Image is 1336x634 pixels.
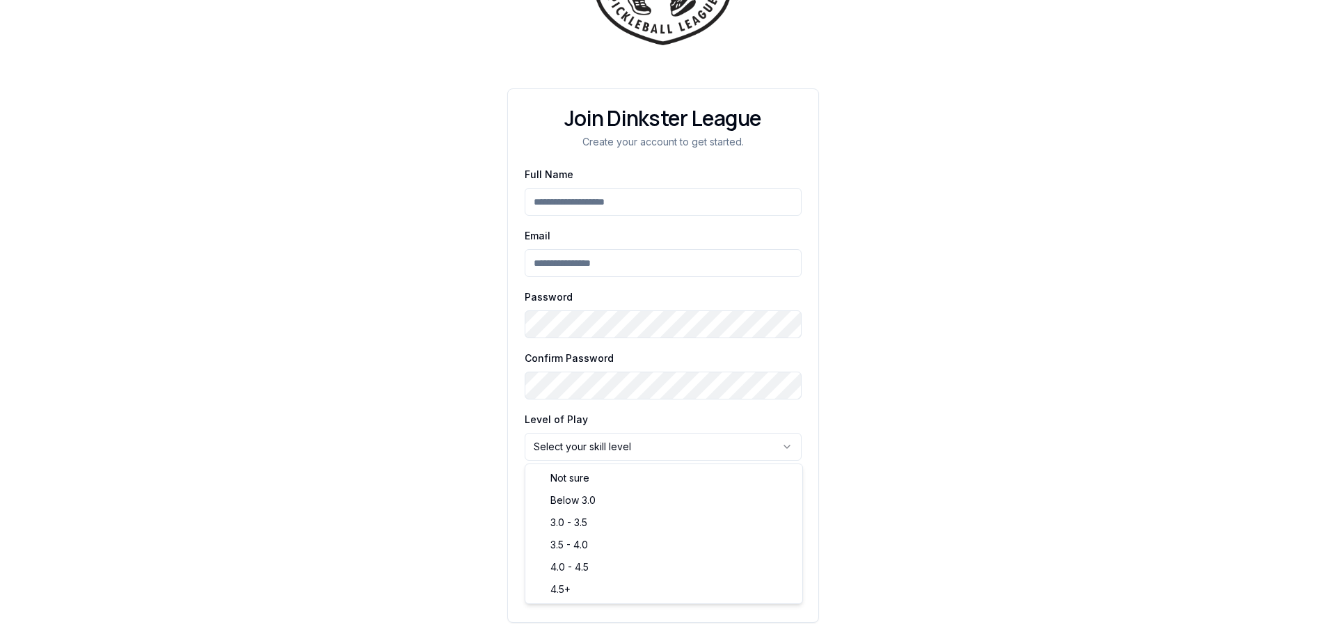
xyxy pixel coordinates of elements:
[550,583,571,596] span: 4.5+
[550,471,589,485] span: Not sure
[550,516,587,530] span: 3.0 - 3.5
[550,560,589,574] span: 4.0 - 4.5
[550,538,588,552] span: 3.5 - 4.0
[550,493,596,507] span: Below 3.0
